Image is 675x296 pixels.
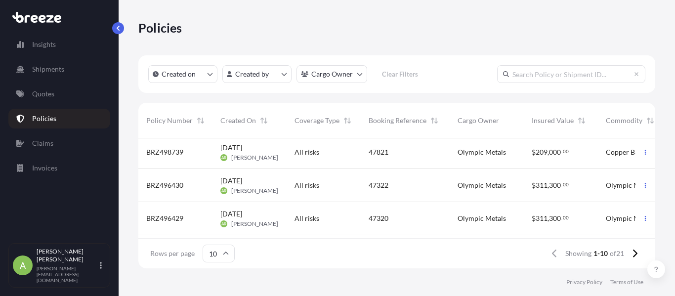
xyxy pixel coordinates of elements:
a: Policies [8,109,110,128]
a: Quotes [8,84,110,104]
span: Olympic Metals [458,213,506,223]
input: Search Policy or Shipment ID... [497,65,645,83]
span: 1-10 [593,249,608,258]
a: Claims [8,133,110,153]
span: AR [221,186,226,196]
span: 209 [536,149,548,156]
span: Coverage Type [295,116,339,126]
span: Booking Reference [369,116,426,126]
span: [PERSON_NAME] [231,220,278,228]
a: Insights [8,35,110,54]
span: 47821 [369,147,388,157]
span: $ [532,182,536,189]
button: Sort [258,115,270,127]
span: , [548,215,549,222]
a: Privacy Policy [566,278,602,286]
a: Shipments [8,59,110,79]
span: Policy Number [146,116,193,126]
span: Showing [565,249,591,258]
p: Shipments [32,64,64,74]
p: Created on [162,69,196,79]
span: 300 [549,215,561,222]
span: 47320 [369,213,388,223]
span: All risks [295,180,319,190]
p: Clear Filters [382,69,418,79]
button: Sort [576,115,588,127]
span: [DATE] [220,209,242,219]
p: [PERSON_NAME] [PERSON_NAME] [37,248,98,263]
span: Insured Value [532,116,574,126]
span: Olympic Metals Project [606,213,664,223]
p: Insights [32,40,56,49]
span: Commodity [606,116,642,126]
button: Sort [644,115,656,127]
span: 300 [549,182,561,189]
span: $ [532,149,536,156]
a: Invoices [8,158,110,178]
a: Terms of Use [610,278,643,286]
span: . [561,216,562,219]
span: BRZ498739 [146,147,183,157]
span: of 21 [610,249,624,258]
span: AR [221,219,226,229]
span: 311 [536,215,548,222]
span: All risks [295,213,319,223]
span: 00 [563,216,569,219]
button: cargoOwner Filter options [296,65,367,83]
span: Olympic Metals [458,180,506,190]
button: Sort [428,115,440,127]
p: [PERSON_NAME][EMAIL_ADDRESS][DOMAIN_NAME] [37,265,98,283]
span: BRZ496430 [146,180,183,190]
button: Sort [341,115,353,127]
button: Sort [195,115,207,127]
p: Policies [138,20,182,36]
span: Rows per page [150,249,195,258]
p: Cargo Owner [311,69,353,79]
p: Policies [32,114,56,124]
span: [PERSON_NAME] [231,154,278,162]
span: Olympic Metals Project [606,180,664,190]
span: Created On [220,116,256,126]
button: createdOn Filter options [148,65,217,83]
span: , [548,149,549,156]
span: 00 [563,150,569,153]
span: [DATE] [220,176,242,186]
button: Clear Filters [372,66,427,82]
p: Created by [235,69,269,79]
span: . [561,150,562,153]
p: Invoices [32,163,57,173]
span: Cargo Owner [458,116,499,126]
span: BRZ496429 [146,213,183,223]
p: Quotes [32,89,54,99]
span: AR [221,153,226,163]
p: Claims [32,138,53,148]
span: Olympic Metals [458,147,506,157]
span: 00 [563,183,569,186]
span: [PERSON_NAME] [231,187,278,195]
span: $ [532,215,536,222]
span: [DATE] [220,143,242,153]
span: 000 [549,149,561,156]
span: , [548,182,549,189]
span: . [561,183,562,186]
button: createdBy Filter options [222,65,292,83]
span: Copper Bar Packaged In Wooden Crates [606,147,664,157]
span: 311 [536,182,548,189]
span: A [20,260,26,270]
span: 47322 [369,180,388,190]
span: All risks [295,147,319,157]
